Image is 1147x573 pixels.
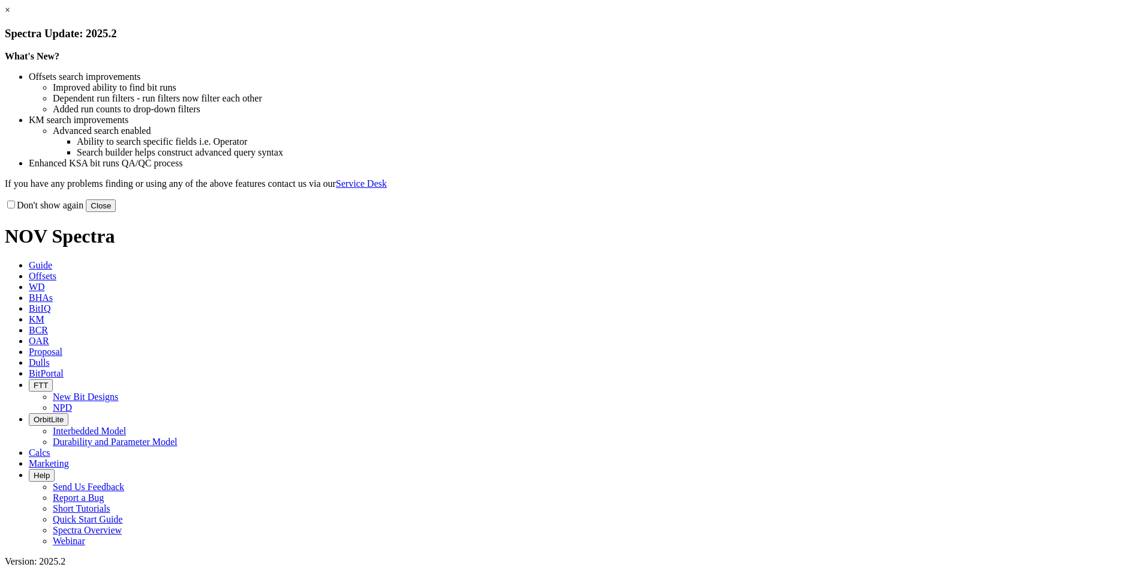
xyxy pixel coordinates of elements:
span: WD [29,282,45,292]
span: Guide [29,260,52,270]
a: × [5,5,10,15]
strong: What's New? [5,51,59,61]
span: BHAs [29,293,53,303]
a: Service Desk [336,178,387,189]
span: OAR [29,336,49,346]
span: BCR [29,325,48,335]
li: Advanced search enabled [53,126,1142,136]
li: Ability to search specific fields i.e. Operator [77,136,1142,147]
span: Dulls [29,357,50,368]
a: Quick Start Guide [53,514,122,524]
span: Marketing [29,458,69,468]
li: Search builder helps construct advanced query syntax [77,147,1142,158]
a: Durability and Parameter Model [53,437,178,447]
span: FTT [34,381,48,390]
li: Dependent run filters - run filters now filter each other [53,93,1142,104]
span: BitIQ [29,303,50,314]
a: Short Tutorials [53,503,110,514]
a: Webinar [53,536,85,546]
span: KM [29,314,44,324]
button: Close [86,199,116,212]
h1: NOV Spectra [5,225,1142,247]
span: BitPortal [29,368,64,378]
span: Calcs [29,447,50,458]
a: Report a Bug [53,493,104,503]
li: KM search improvements [29,115,1142,126]
a: Spectra Overview [53,525,122,535]
li: Improved ability to find bit runs [53,82,1142,93]
a: New Bit Designs [53,392,118,402]
h3: Spectra Update: 2025.2 [5,27,1142,40]
div: Version: 2025.2 [5,556,1142,567]
a: NPD [53,402,72,413]
li: Enhanced KSA bit runs QA/QC process [29,158,1142,169]
li: Added run counts to drop-down filters [53,104,1142,115]
li: Offsets search improvements [29,71,1142,82]
span: Help [34,471,50,480]
input: Don't show again [7,201,15,208]
p: If you have any problems finding or using any of the above features contact us via our [5,178,1142,189]
span: OrbitLite [34,415,64,424]
span: Offsets [29,271,56,281]
a: Interbedded Model [53,426,126,436]
span: Proposal [29,347,62,357]
label: Don't show again [5,200,83,210]
a: Send Us Feedback [53,482,124,492]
